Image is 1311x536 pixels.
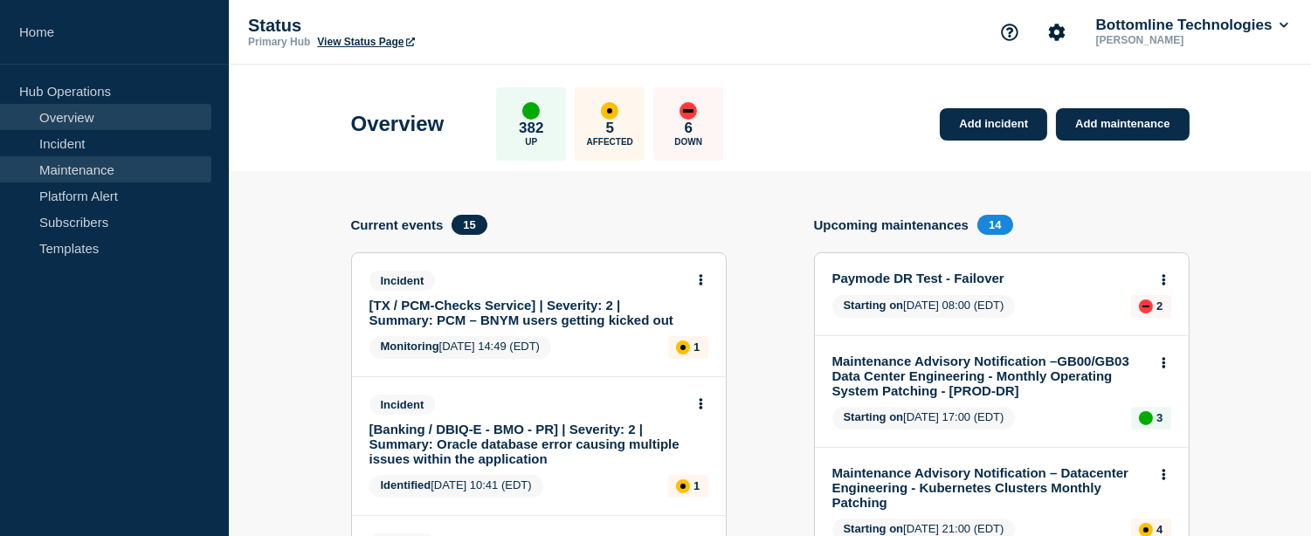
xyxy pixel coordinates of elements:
[452,215,486,235] span: 15
[1093,17,1292,34] button: Bottomline Technologies
[814,217,969,232] h4: Upcoming maintenances
[606,120,614,137] p: 5
[369,422,685,466] a: [Banking / DBIQ-E - BMO - PR] | Severity: 2 | Summary: Oracle database error causing multiple iss...
[832,271,1148,285] a: Paymode DR Test - Failover
[381,478,431,491] span: Identified
[351,112,445,136] h1: Overview
[676,340,690,354] div: affected
[832,407,1016,429] span: [DATE] 17:00 (EDT)
[680,102,697,120] div: down
[1156,411,1163,424] p: 3
[832,465,1148,510] a: Maintenance Advisory Notification – Datacenter Engineering - Kubernetes Clusters Monthly Patching
[1156,299,1163,313] p: 2
[1139,299,1153,313] div: down
[977,215,1012,235] span: 14
[685,120,693,137] p: 6
[601,102,618,120] div: affected
[369,298,685,327] a: [TX / PCM-Checks Service] | Severity: 2 | Summary: PCM – BNYM users getting kicked out
[1038,14,1075,51] button: Account settings
[369,336,552,359] span: [DATE] 14:49 (EDT)
[1056,108,1189,141] a: Add maintenance
[525,137,537,147] p: Up
[1139,411,1153,425] div: up
[317,36,414,48] a: View Status Page
[693,340,700,354] p: 1
[519,120,543,137] p: 382
[248,36,310,48] p: Primary Hub
[381,340,439,353] span: Monitoring
[369,475,543,498] span: [DATE] 10:41 (EDT)
[369,395,436,415] span: Incident
[844,299,904,312] span: Starting on
[693,479,700,492] p: 1
[587,137,633,147] p: Affected
[369,271,436,291] span: Incident
[844,522,904,535] span: Starting on
[844,410,904,423] span: Starting on
[832,295,1016,318] span: [DATE] 08:00 (EDT)
[991,14,1028,51] button: Support
[1156,523,1163,536] p: 4
[832,354,1148,398] a: Maintenance Advisory Notification –GB00/GB03 Data Center Engineering - Monthly Operating System P...
[676,479,690,493] div: affected
[940,108,1047,141] a: Add incident
[1093,34,1274,46] p: [PERSON_NAME]
[522,102,540,120] div: up
[351,217,444,232] h4: Current events
[248,16,597,36] p: Status
[674,137,702,147] p: Down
